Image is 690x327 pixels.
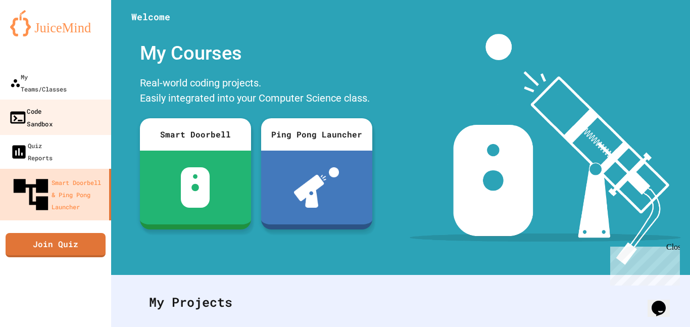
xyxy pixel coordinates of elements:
[135,73,377,111] div: Real-world coding projects. Easily integrated into your Computer Science class.
[139,283,662,322] div: My Projects
[140,118,251,151] div: Smart Doorbell
[10,174,105,215] div: Smart Doorbell & Ping Pong Launcher
[135,34,377,73] div: My Courses
[10,10,101,36] img: logo-orange.svg
[10,139,53,164] div: Quiz Reports
[294,167,339,208] img: ppl-with-ball.png
[410,34,680,265] img: banner-image-my-projects.png
[10,71,67,95] div: My Teams/Classes
[648,287,680,317] iframe: chat widget
[6,233,106,257] a: Join Quiz
[261,118,372,151] div: Ping Pong Launcher
[181,167,210,208] img: sdb-white.svg
[606,243,680,286] iframe: chat widget
[9,105,53,129] div: Code Sandbox
[4,4,70,64] div: Chat with us now!Close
